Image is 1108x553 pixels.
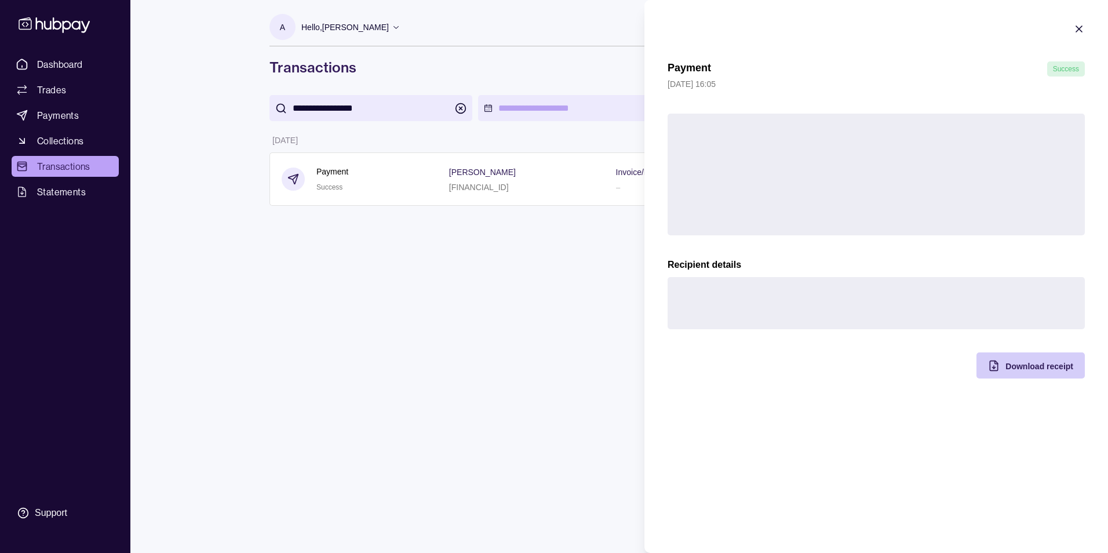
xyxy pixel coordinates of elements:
h2: Recipient details [668,259,1085,271]
button: Download receipt [976,352,1085,379]
h1: Payment [668,61,711,77]
span: Success [1053,65,1079,73]
p: [DATE] 16:05 [668,78,1085,90]
span: Download receipt [1005,362,1073,371]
